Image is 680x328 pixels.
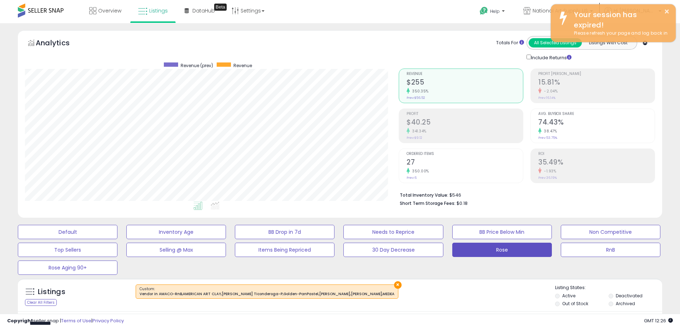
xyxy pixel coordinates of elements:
[533,7,588,14] span: National Art Supply US
[7,317,33,324] strong: Copyright
[192,7,215,14] span: DataHub
[538,136,557,140] small: Prev: 53.75%
[542,89,558,94] small: -2.04%
[410,128,427,134] small: 341.34%
[149,7,168,14] span: Listings
[407,176,417,180] small: Prev: 6
[479,6,488,15] i: Get Help
[542,168,556,174] small: -1.93%
[407,158,523,168] h2: 27
[496,40,524,46] div: Totals For
[562,293,575,299] label: Active
[538,152,655,156] span: ROI
[126,225,226,239] button: Inventory Age
[36,38,84,50] h5: Analytics
[664,7,670,16] button: ×
[407,152,523,156] span: Ordered Items
[616,293,643,299] label: Deactivated
[452,225,552,239] button: BB Price Below Min
[569,10,670,30] div: Your session has expired!
[98,7,121,14] span: Overview
[235,225,334,239] button: BB Drop in 7d
[18,261,117,275] button: Rose Aging 90+
[343,243,443,257] button: 30 Day Decrease
[581,38,635,47] button: Listings With Cost
[562,301,588,307] label: Out of Stock
[400,192,448,198] b: Total Inventory Value:
[407,118,523,128] h2: $40.25
[18,225,117,239] button: Default
[452,243,552,257] button: Rose
[235,243,334,257] button: Items Being Repriced
[407,96,425,100] small: Prev: $56.52
[538,96,555,100] small: Prev: 16.14%
[400,190,650,199] li: $546
[457,200,468,207] span: $0.18
[407,112,523,116] span: Profit
[38,287,65,297] h5: Listings
[343,225,443,239] button: Needs to Reprice
[538,176,557,180] small: Prev: 36.19%
[410,89,429,94] small: 350.35%
[394,281,402,289] button: ×
[25,299,57,306] div: Clear All Filters
[7,318,124,324] div: seller snap | |
[616,301,635,307] label: Archived
[181,62,213,69] span: Revenue (prev)
[140,292,394,297] div: Vendor in AMACO-RnB,AMERICAN ART CLAY,[PERSON_NAME] Ticonderoga-P,Golden-PanPastel,[PERSON_NAME],...
[474,1,512,23] a: Help
[538,158,655,168] h2: 35.49%
[538,78,655,88] h2: 15.81%
[407,72,523,76] span: Revenue
[538,112,655,116] span: Avg. Buybox Share
[561,225,660,239] button: Non Competitive
[410,168,429,174] small: 350.00%
[400,200,455,206] b: Short Term Storage Fees:
[140,286,394,297] span: Custom:
[644,317,673,324] span: 2025-10-9 12:26 GMT
[529,38,582,47] button: All Selected Listings
[538,118,655,128] h2: 74.43%
[490,8,500,14] span: Help
[542,128,557,134] small: 38.47%
[126,243,226,257] button: Selling @ Max
[538,72,655,76] span: Profit [PERSON_NAME]
[407,136,422,140] small: Prev: $9.12
[555,284,662,291] p: Listing States:
[521,53,580,61] div: Include Returns
[407,78,523,88] h2: $255
[214,4,227,11] div: Tooltip anchor
[561,243,660,257] button: RnB
[233,62,252,69] span: Revenue
[569,30,670,37] div: Please refresh your page and log back in
[18,243,117,257] button: Top Sellers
